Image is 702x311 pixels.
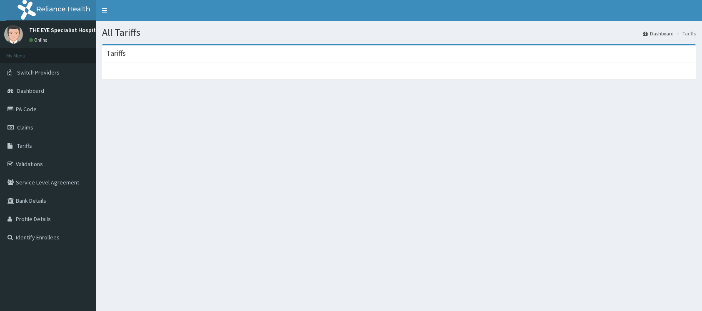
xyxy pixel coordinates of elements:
[29,27,101,33] p: THE EYE Specialist Hospital
[17,124,33,131] span: Claims
[4,25,23,44] img: User Image
[102,27,696,38] h1: All Tariffs
[17,69,60,76] span: Switch Providers
[17,142,32,149] span: Tariffs
[643,30,674,37] a: Dashboard
[106,50,126,57] h3: Tariffs
[29,37,49,43] a: Online
[17,87,44,95] span: Dashboard
[675,30,696,37] li: Tariffs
